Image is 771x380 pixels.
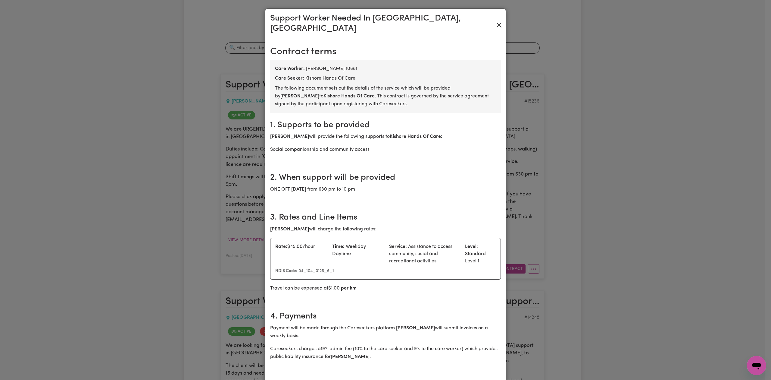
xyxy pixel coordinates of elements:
[270,225,501,233] p: will charge the following rates:
[280,94,319,99] b: [PERSON_NAME]
[270,227,309,232] b: [PERSON_NAME]
[389,244,407,249] strong: Service:
[275,66,305,71] b: Care Worker:
[323,94,375,99] b: Kishore Hands Of Care
[275,269,297,273] strong: NDIS Code:
[275,244,287,249] strong: Rate:
[465,244,478,249] strong: Level:
[390,134,441,139] b: Kishore Hands Of Care
[270,345,501,361] p: Careseekers charges a 19 % admin fee ( 10 % to the care seeker and 9% to the care worker) which p...
[270,120,501,131] h2: 1. Supports to be provided
[385,243,461,265] div: Assistance to access community, social and recreational activities
[275,84,496,108] p: The following document sets out the details of the service which will be provided by to . This co...
[270,133,501,141] p: will provide the following supports to :
[270,146,501,154] p: Social companionship and community access
[270,284,501,292] p: Travel can be expensed at
[328,286,340,291] span: $ 1.00
[275,76,304,81] b: Care Seeker:
[331,354,370,359] b: [PERSON_NAME]
[270,46,501,58] h2: Contract terms
[332,244,345,249] strong: Time:
[270,173,501,183] h2: 2. When support will be provided
[275,75,496,82] div: Kishore Hands Of Care
[275,269,334,273] small: 04_104_0125_6_1
[270,134,309,139] b: [PERSON_NAME]
[329,243,385,265] div: Weekday Daytime
[270,213,501,223] h2: 3. Rates and Line Items
[275,65,496,72] div: [PERSON_NAME] 10681
[396,326,435,331] b: [PERSON_NAME]
[270,14,495,34] h3: Support Worker Needed In [GEOGRAPHIC_DATA], [GEOGRAPHIC_DATA]
[341,286,357,291] b: per km
[272,243,329,265] div: $ 45.00 /hour
[495,20,503,30] button: Close
[747,356,766,375] iframe: Button to launch messaging window
[270,312,501,322] h2: 4. Payments
[270,185,501,193] p: ONE OFF [DATE] from 630 pm to 10 pm
[461,243,499,265] div: Standard Level 1
[270,324,501,340] p: Payment will be made through the Careseekers platform. will submit invoices on a weekly basis.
